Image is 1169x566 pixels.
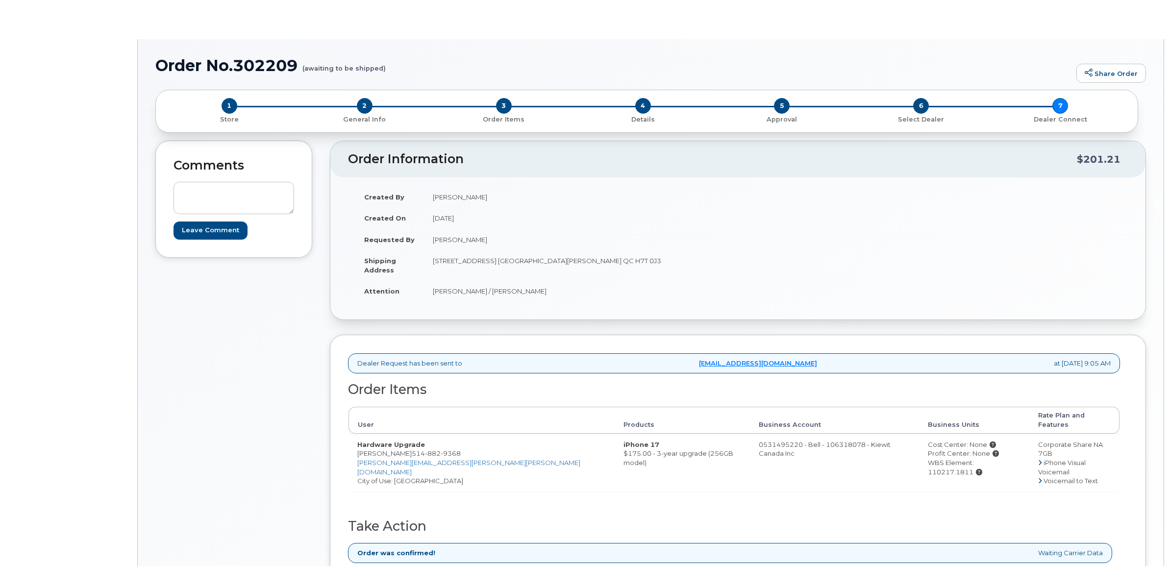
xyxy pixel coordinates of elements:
[635,98,651,114] span: 4
[1076,64,1146,83] a: Share Order
[438,115,570,124] p: Order Items
[1029,434,1119,492] td: Corporate Share NA 7GB
[155,57,1071,74] h1: Order No.302209
[1077,150,1120,169] div: $201.21
[1038,459,1086,476] span: iPhone Visual Voicemail
[1029,407,1119,434] th: Rate Plan and Features
[855,115,987,124] p: Select Dealer
[424,250,731,280] td: [STREET_ADDRESS] [GEOGRAPHIC_DATA][PERSON_NAME] QC H7T 0J3
[496,98,512,114] span: 3
[434,114,573,124] a: 3 Order Items
[699,359,817,368] a: [EMAIL_ADDRESS][DOMAIN_NAME]
[348,543,1112,563] div: Waiting Carrier Data
[364,236,415,244] strong: Requested By
[364,214,406,222] strong: Created On
[174,221,248,240] input: Leave Comment
[357,441,425,448] strong: Hardware Upgrade
[615,407,749,434] th: Products
[348,434,615,492] td: [PERSON_NAME] City of Use: [GEOGRAPHIC_DATA]
[424,280,731,302] td: [PERSON_NAME] / [PERSON_NAME]
[348,407,615,434] th: User
[851,114,991,124] a: 6 Select Dealer
[348,152,1077,166] h2: Order Information
[164,114,295,124] a: 1 Store
[424,186,731,208] td: [PERSON_NAME]
[174,159,294,172] h2: Comments
[577,115,709,124] p: Details
[295,114,434,124] a: 2 General Info
[774,98,790,114] span: 5
[573,114,713,124] a: 4 Details
[750,434,919,492] td: 0531495220 - Bell - 106318078 - Kiewit Canada Inc
[928,449,1020,458] div: Profit Center: None
[357,98,373,114] span: 2
[750,407,919,434] th: Business Account
[716,115,847,124] p: Approval
[364,287,399,295] strong: Attention
[222,98,237,114] span: 1
[615,434,749,492] td: $175.00 - 3-year upgrade (256GB model)
[712,114,851,124] a: 5 Approval
[928,440,1020,449] div: Cost Center: None
[348,353,1120,373] div: Dealer Request has been sent to at [DATE] 9:05 AM
[364,193,404,201] strong: Created By
[928,458,1020,476] div: WBS Element: 110217.1811
[913,98,929,114] span: 6
[299,115,430,124] p: General Info
[1044,477,1098,485] span: Voicemail to Text
[302,57,386,72] small: (awaiting to be shipped)
[919,407,1029,434] th: Business Units
[348,519,1120,534] h2: Take Action
[348,382,1120,397] h2: Order Items
[424,229,731,250] td: [PERSON_NAME]
[424,207,731,229] td: [DATE]
[357,459,580,476] a: [PERSON_NAME][EMAIL_ADDRESS][PERSON_NAME][PERSON_NAME][DOMAIN_NAME]
[425,449,441,457] span: 882
[623,441,659,448] strong: iPhone 17
[168,115,291,124] p: Store
[412,449,461,457] span: 514
[364,257,396,274] strong: Shipping Address
[441,449,461,457] span: 9368
[357,548,435,558] strong: Order was confirmed!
